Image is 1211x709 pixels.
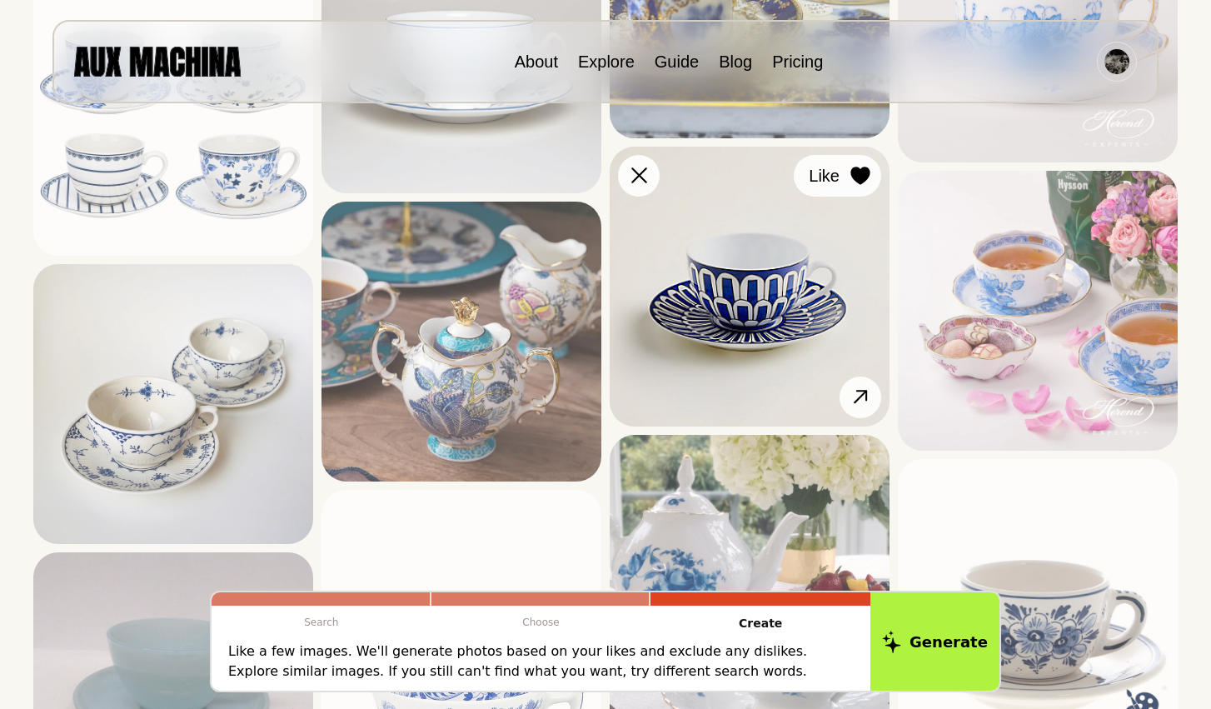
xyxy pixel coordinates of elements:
[515,52,558,71] a: About
[809,163,840,188] span: Like
[212,606,431,639] p: Search
[228,642,854,682] p: Like a few images. We'll generate photos based on your likes and exclude any dislikes. Explore si...
[610,147,890,427] img: Search result
[321,202,601,482] img: Search result
[794,155,881,197] button: Like
[33,264,313,544] img: Search result
[655,52,699,71] a: Guide
[74,47,241,76] img: AUX MACHINA
[1104,49,1129,74] img: Avatar
[719,52,752,71] a: Blog
[650,606,870,642] p: Create
[578,52,635,71] a: Explore
[870,592,999,691] button: Generate
[898,171,1178,451] img: Search result
[431,606,651,639] p: Choose
[772,52,823,71] a: Pricing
